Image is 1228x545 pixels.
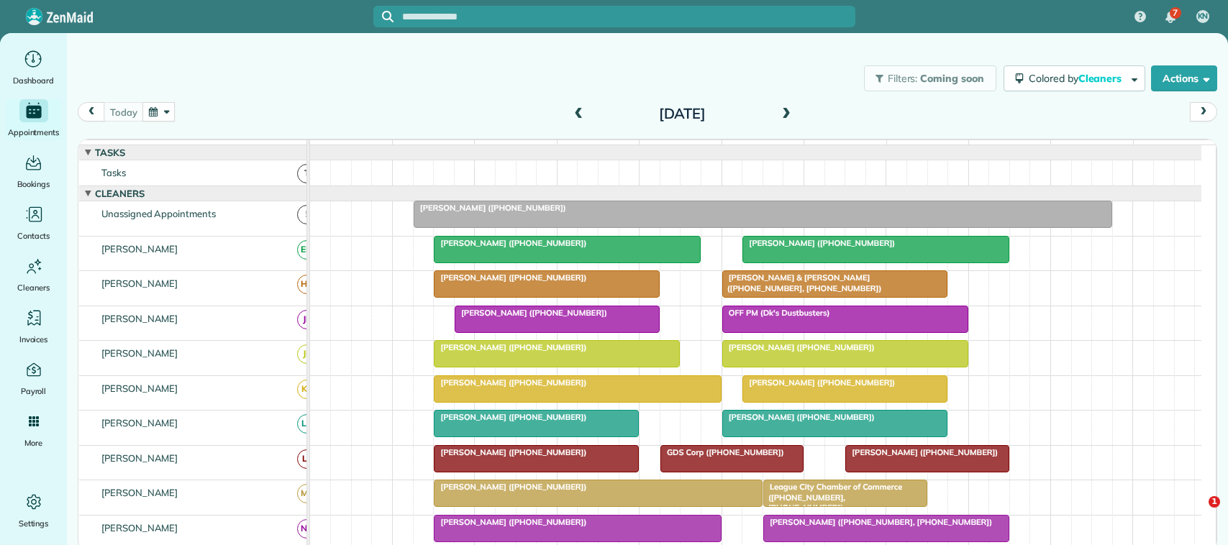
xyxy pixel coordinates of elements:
div: 7 unread notifications [1155,1,1186,33]
span: [PERSON_NAME] ([PHONE_NUMBER]) [433,412,587,422]
span: NN [297,519,317,539]
span: [PERSON_NAME] [99,243,181,255]
span: [PERSON_NAME] & [PERSON_NAME] ([PHONE_NUMBER], [PHONE_NUMBER]) [722,272,883,293]
span: 7 [1173,7,1178,19]
span: More [24,436,42,450]
button: today [104,102,143,122]
span: EM [297,240,317,260]
span: [PERSON_NAME] ([PHONE_NUMBER]) [845,447,999,457]
span: 10am [558,143,590,155]
span: ! [297,205,317,224]
span: [PERSON_NAME] ([PHONE_NUMBER]) [742,238,896,248]
span: 12pm [722,143,753,155]
span: [PERSON_NAME] [99,313,181,324]
span: Cleaners [1078,72,1124,85]
span: 1pm [804,143,829,155]
span: [PERSON_NAME] ([PHONE_NUMBER]) [433,238,587,248]
span: LS [297,414,317,434]
span: JB [297,310,317,329]
span: 8am [393,143,419,155]
span: [PERSON_NAME] [99,417,181,429]
span: [PERSON_NAME] ([PHONE_NUMBER]) [413,203,567,213]
a: Appointments [6,99,61,139]
span: OFF PM (Dk's Dustbusters) [722,308,831,318]
span: 5pm [1134,143,1159,155]
span: [PERSON_NAME] [99,452,181,464]
span: 3pm [969,143,994,155]
span: Cleaners [92,188,147,199]
span: Colored by [1029,72,1127,85]
span: [PERSON_NAME] ([PHONE_NUMBER]) [454,308,608,318]
span: 9am [475,143,501,155]
span: [PERSON_NAME] ([PHONE_NUMBER]) [433,482,587,492]
span: [PERSON_NAME] ([PHONE_NUMBER]) [433,342,587,352]
a: Cleaners [6,255,61,295]
span: League City Chamber of Commerce ([PHONE_NUMBER], [PHONE_NUMBER]) [763,482,902,513]
span: Settings [19,516,49,531]
span: GDS Corp ([PHONE_NUMBER]) [660,447,785,457]
span: KB [297,380,317,399]
span: Cleaners [17,280,50,295]
button: prev [78,102,105,122]
span: 2pm [887,143,912,155]
span: [PERSON_NAME] ([PHONE_NUMBER], [PHONE_NUMBER]) [763,517,993,527]
span: 11am [640,143,672,155]
iframe: Intercom live chat [1179,496,1214,531]
a: Settings [6,490,61,531]
span: [PERSON_NAME] ([PHONE_NUMBER]) [742,377,896,388]
a: Payroll [6,358,61,398]
span: [PERSON_NAME] [99,522,181,533]
span: Appointments [8,125,60,139]
span: [PERSON_NAME] [99,347,181,359]
span: LF [297,449,317,469]
span: HC [297,275,317,294]
span: [PERSON_NAME] ([PHONE_NUMBER]) [433,517,587,527]
span: Payroll [21,384,47,398]
span: 4pm [1051,143,1076,155]
span: [PERSON_NAME] [99,278,181,289]
span: T [297,164,317,183]
button: Focus search [373,11,394,22]
button: next [1190,102,1217,122]
a: Bookings [6,151,61,191]
span: Filters: [888,72,918,85]
a: Dashboard [6,47,61,88]
span: [PERSON_NAME] [99,383,181,394]
span: Contacts [17,229,50,243]
span: [PERSON_NAME] ([PHONE_NUMBER]) [433,272,587,283]
span: [PERSON_NAME] [99,487,181,498]
span: KN [1198,11,1209,22]
span: Coming soon [920,72,985,85]
button: Colored byCleaners [1004,65,1145,91]
a: Invoices [6,306,61,347]
span: Invoices [19,332,48,347]
span: [PERSON_NAME] ([PHONE_NUMBER]) [433,447,587,457]
span: Tasks [92,147,128,158]
span: Unassigned Appointments [99,208,219,219]
a: Contacts [6,203,61,243]
span: MB [297,484,317,503]
h2: [DATE] [592,106,772,122]
span: 1 [1209,496,1220,508]
span: 7am [310,143,337,155]
span: [PERSON_NAME] ([PHONE_NUMBER]) [433,377,587,388]
span: Dashboard [13,73,54,88]
span: JR [297,344,317,364]
button: Actions [1151,65,1217,91]
span: [PERSON_NAME] ([PHONE_NUMBER]) [722,342,875,352]
span: [PERSON_NAME] ([PHONE_NUMBER]) [722,412,875,422]
span: Bookings [17,177,50,191]
span: Tasks [99,167,129,178]
svg: Focus search [382,11,394,22]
